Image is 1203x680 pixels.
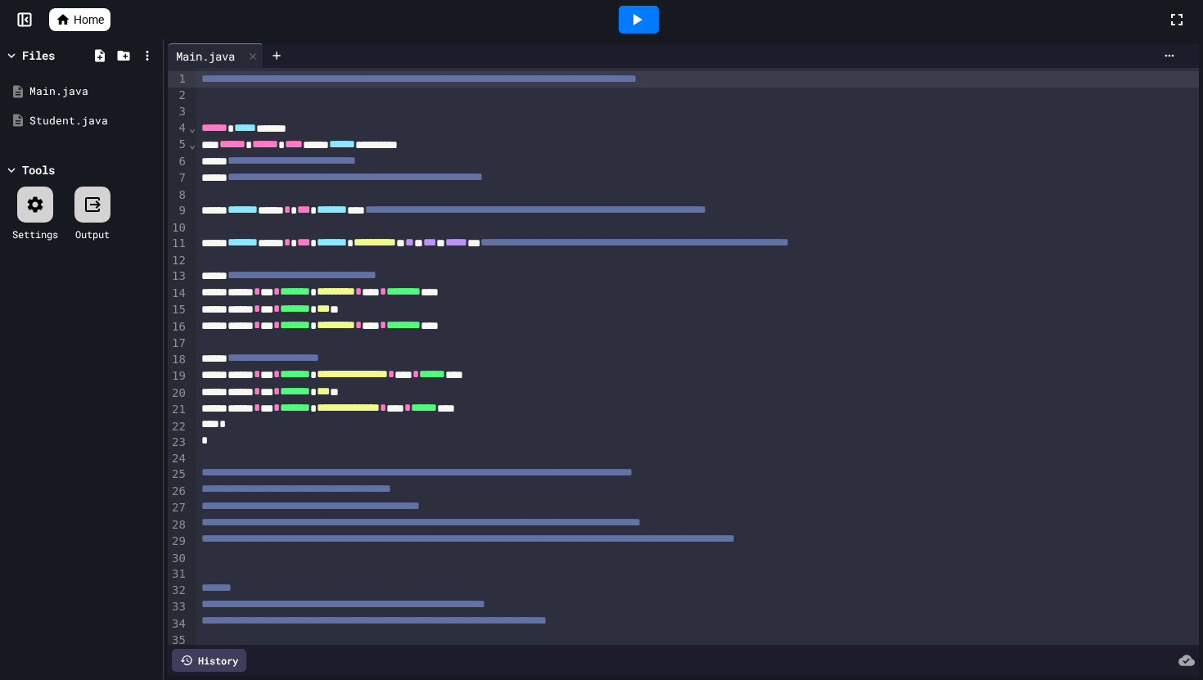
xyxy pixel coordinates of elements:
div: 29 [168,534,188,550]
div: 15 [168,302,188,318]
span: Fold line [188,121,196,134]
a: Home [49,8,110,31]
div: 4 [168,120,188,137]
div: Main.java [168,47,243,65]
div: 13 [168,268,188,285]
div: 9 [168,203,188,219]
div: 1 [168,71,188,88]
div: Output [75,227,110,241]
div: 33 [168,599,188,615]
div: 7 [168,170,188,187]
div: 22 [168,419,188,435]
div: 16 [168,319,188,335]
div: Main.java [29,83,157,100]
div: 26 [168,484,188,500]
div: 35 [168,633,188,649]
div: 6 [168,154,188,170]
div: 25 [168,466,188,483]
div: 17 [168,335,188,352]
div: 14 [168,286,188,302]
iframe: chat widget [1067,543,1187,613]
div: Student.java [29,113,157,129]
span: Fold line [188,137,196,151]
div: 20 [168,385,188,402]
div: 24 [168,451,188,467]
iframe: chat widget [1134,615,1187,664]
div: Tools [22,161,55,178]
div: 3 [168,104,188,120]
div: 2 [168,88,188,104]
div: 12 [168,253,188,269]
div: 31 [168,566,188,583]
div: 28 [168,517,188,534]
div: 27 [168,500,188,516]
div: 21 [168,402,188,418]
div: Settings [12,227,58,241]
div: 32 [168,583,188,599]
div: 8 [168,187,188,204]
div: 18 [168,352,188,368]
div: 19 [168,368,188,385]
div: 11 [168,236,188,252]
div: 30 [168,551,188,567]
div: 23 [168,435,188,451]
div: 34 [168,616,188,633]
div: History [172,649,246,672]
div: 10 [168,220,188,236]
div: 5 [168,137,188,153]
div: Files [22,47,55,64]
div: Main.java [168,43,264,68]
span: Home [74,11,104,28]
